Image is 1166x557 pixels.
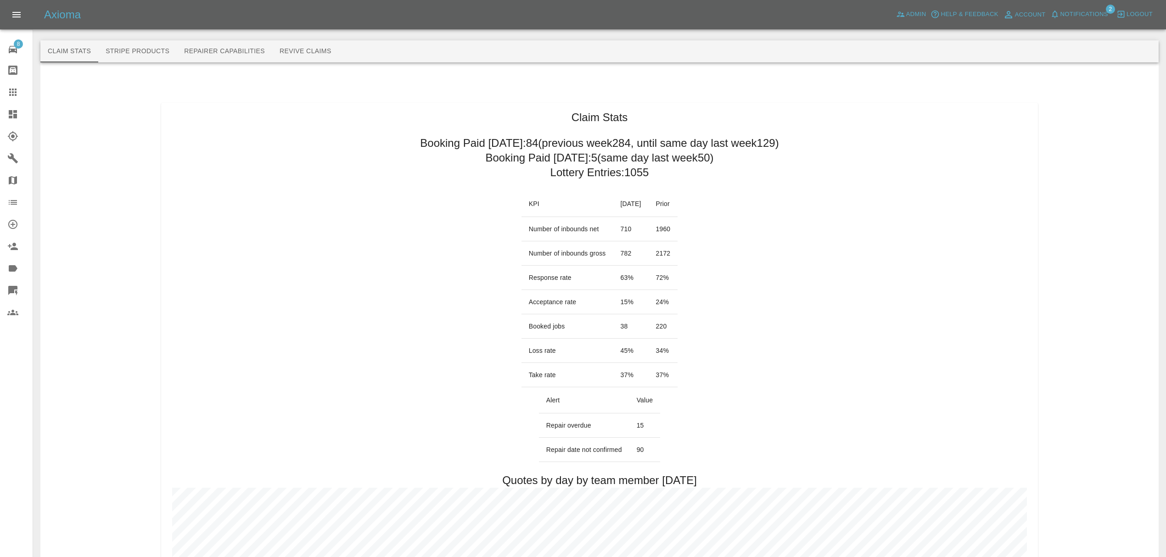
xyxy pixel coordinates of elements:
[44,7,81,22] h5: Axioma
[6,4,28,26] button: Open drawer
[420,136,779,150] h2: Booking Paid [DATE]: 84 (previous week 284 , until same day last week 129 )
[521,363,613,387] td: Take rate
[1001,7,1048,22] a: Account
[550,165,649,180] h2: Lottery Entries: 1055
[521,290,613,314] td: Acceptance rate
[272,40,339,62] button: Revive Claims
[1114,7,1155,22] button: Logout
[613,191,649,217] th: [DATE]
[521,191,613,217] th: KPI
[928,7,1000,22] button: Help & Feedback
[649,339,678,363] td: 34 %
[649,290,678,314] td: 24 %
[613,241,649,266] td: 782
[649,266,678,290] td: 72 %
[539,438,629,462] td: Repair date not confirmed
[1106,5,1115,14] span: 2
[1048,7,1110,22] button: Notifications
[521,314,613,339] td: Booked jobs
[613,363,649,387] td: 37 %
[613,290,649,314] td: 15 %
[539,413,629,438] td: Repair overdue
[502,473,697,488] h2: Quotes by day by team member [DATE]
[98,40,177,62] button: Stripe Products
[649,363,678,387] td: 37 %
[649,217,678,241] td: 1960
[1127,9,1153,20] span: Logout
[906,9,926,20] span: Admin
[941,9,998,20] span: Help & Feedback
[572,110,628,125] h1: Claim Stats
[177,40,272,62] button: Repairer Capabilities
[649,191,678,217] th: Prior
[613,266,649,290] td: 63 %
[40,40,98,62] button: Claim Stats
[1015,10,1046,20] span: Account
[521,266,613,290] td: Response rate
[649,314,678,339] td: 220
[1060,9,1108,20] span: Notifications
[521,217,613,241] td: Number of inbounds net
[613,314,649,339] td: 38
[894,7,929,22] a: Admin
[521,241,613,266] td: Number of inbounds gross
[629,387,661,413] th: Value
[521,339,613,363] td: Loss rate
[613,217,649,241] td: 710
[629,438,661,462] td: 90
[649,241,678,266] td: 2172
[629,413,661,438] td: 15
[539,387,629,413] th: Alert
[485,150,713,165] h2: Booking Paid [DATE]: 5 (same day last week 50 )
[613,339,649,363] td: 45 %
[14,39,23,49] span: 8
